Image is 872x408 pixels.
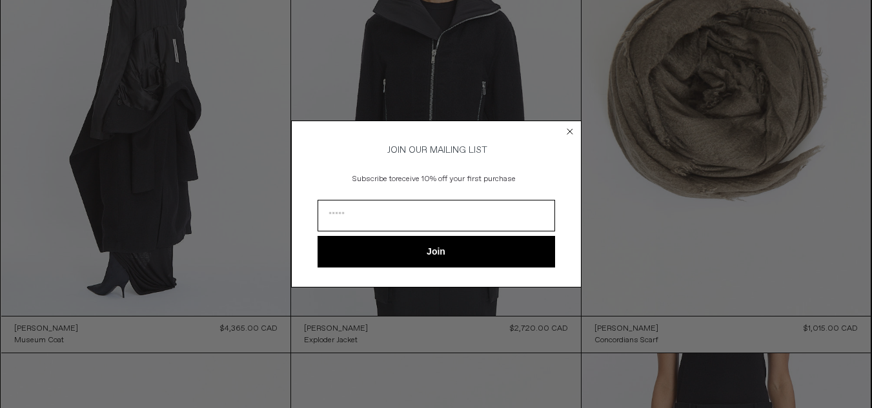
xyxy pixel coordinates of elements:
[318,200,555,231] input: Email
[352,174,396,184] span: Subscribe to
[318,236,555,267] button: Join
[396,174,516,184] span: receive 10% off your first purchase
[563,125,576,138] button: Close dialog
[385,144,487,156] span: JOIN OUR MAILING LIST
